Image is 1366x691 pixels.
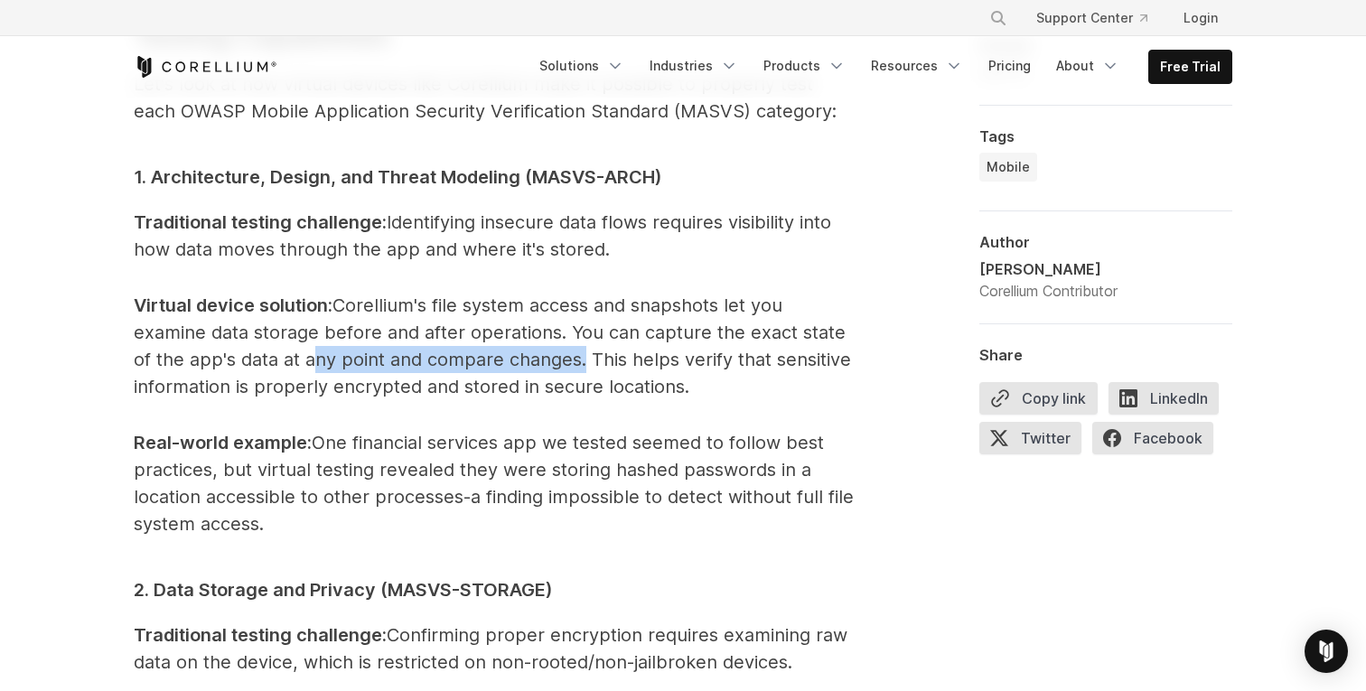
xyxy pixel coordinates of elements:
a: Mobile [979,153,1037,182]
div: Open Intercom Messenger [1305,630,1348,673]
span: 1. Architecture, Design, and Threat Modeling (MASVS-ARCH) [134,166,662,188]
a: Support Center [1022,2,1162,34]
a: Free Trial [1149,51,1231,83]
div: Share [979,346,1232,364]
span: Identifying insecure data flows requires visibility into how data moves through the app and where... [134,211,831,260]
a: About [1045,50,1130,82]
span: LinkedIn [1109,382,1219,415]
span: : [328,294,332,316]
span: Mobile [987,158,1030,176]
div: Navigation Menu [968,2,1232,34]
a: Industries [639,50,749,82]
div: Navigation Menu [529,50,1232,84]
span: Confirming proper encryption requires examining raw data on the device, which is restricted on no... [134,624,847,673]
a: Resources [860,50,974,82]
div: Corellium Contributor [979,280,1118,302]
a: Products [753,50,856,82]
a: Facebook [1092,422,1224,462]
span: Real-world example [134,432,307,453]
div: Author [979,233,1232,251]
span: Twitter [979,422,1081,454]
span: Traditional testing challenge [134,624,382,646]
span: Facebook [1092,422,1213,454]
span: Corellium's file system access and snapshots let you examine data storage before and after operat... [134,294,851,397]
span: Traditional testing challenge [134,211,382,233]
a: Corellium Home [134,56,277,78]
span: : [382,211,387,233]
span: 2. Data Storage and Privacy (MASVS-STORAGE) [134,579,553,601]
span: : [382,624,387,646]
span: Let's look at how virtual devices like Corellium make it possible to properly test each OWASP Mob... [134,73,837,122]
span: : [307,432,312,453]
span: Virtual device solution [134,294,328,316]
a: LinkedIn [1109,382,1230,422]
button: Copy link [979,382,1098,415]
button: Search [982,2,1015,34]
div: [PERSON_NAME] [979,258,1118,280]
span: One financial services app we tested seemed to follow best practices, but virtual testing reveale... [134,432,854,535]
div: Tags [979,127,1232,145]
a: Pricing [978,50,1042,82]
a: Twitter [979,422,1092,462]
a: Login [1169,2,1232,34]
a: Solutions [529,50,635,82]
